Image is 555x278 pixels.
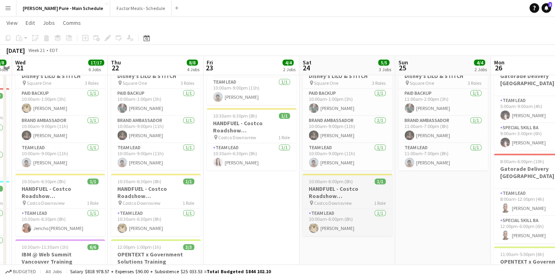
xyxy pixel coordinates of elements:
[15,116,105,143] app-card-role: Brand Ambassador1/110:00am-9:00pm (11h)[PERSON_NAME]
[15,143,105,170] app-card-role: Team Lead1/110:00am-9:00pm (11h)[PERSON_NAME]
[3,18,21,28] a: View
[398,61,488,170] app-job-card: 11:00am-7:00pm (8h)3/3Disney's LILO & STITCH Square One3 RolesPaid Backup1/111:00am-2:00pm (3h)[P...
[44,268,63,274] span: All jobs
[302,89,392,116] app-card-role: Paid Backup1/110:00am-1:00pm (3h)[PERSON_NAME]
[15,59,26,66] span: Wed
[207,59,213,66] span: Fri
[110,0,172,16] button: Factor Meals - Schedule
[117,178,161,184] span: 10:30am-6:30pm (8h)
[372,80,386,86] span: 3 Roles
[117,244,161,250] span: 12:00pm-1:00pm (1h)
[500,251,544,257] span: 11:00am-5:00pm (6h)
[207,268,271,274] span: Total Budgeted $844 102.10
[213,113,257,119] span: 10:30am-6:30pm (8h)
[302,174,392,236] app-job-card: 10:00am-6:00pm (8h)1/1HANDFUEL - Costco Roadshow [GEOGRAPHIC_DATA] Costco Downsview1 RoleTeam Lea...
[183,244,194,250] span: 3/3
[111,209,201,236] app-card-role: Team Lead1/110:30am-6:30pm (8h)[PERSON_NAME]
[187,60,198,66] span: 8/8
[111,59,121,66] span: Thu
[22,178,66,184] span: 10:30am-6:30pm (8h)
[87,244,99,250] span: 6/6
[302,185,392,200] h3: HANDFUEL - Costco Roadshow [GEOGRAPHIC_DATA]
[15,61,105,170] app-job-card: 10:00am-9:00pm (11h)3/3Disney's LILO & STITCH Square One3 RolesPaid Backup1/110:00am-1:00pm (3h)[...
[494,59,504,66] span: Mon
[15,185,105,200] h3: HANDFUEL - Costco Roadshow [GEOGRAPHIC_DATA]
[27,80,51,86] span: Square One
[398,89,488,116] app-card-role: Paid Backup1/111:00am-2:00pm (3h)[PERSON_NAME]
[26,47,46,53] span: Week 21
[183,200,194,206] span: 1 Role
[468,80,481,86] span: 3 Roles
[205,63,213,72] span: 23
[15,89,105,116] app-card-role: Paid Backup1/110:00am-1:00pm (3h)[PERSON_NAME]
[15,72,105,80] h3: Disney's LILO & STITCH
[302,72,392,80] h3: Disney's LILO & STITCH
[6,19,18,26] span: View
[410,80,434,86] span: Square One
[88,66,104,72] div: 6 Jobs
[302,61,392,170] app-job-card: 10:00am-9:00pm (11h)3/3Disney's LILO & STITCH Square One3 RolesPaid Backup1/110:00am-1:00pm (3h)[...
[111,143,201,170] app-card-role: Team Lead1/110:00am-9:00pm (11h)[PERSON_NAME]
[378,66,391,72] div: 3 Jobs
[500,158,544,164] span: 8:00am-6:00pm (10h)
[302,116,392,143] app-card-role: Brand Ambassador1/110:00am-9:00pm (11h)[PERSON_NAME]
[15,251,105,265] h3: IBM @ Web Summit Vancouver Training
[283,66,295,72] div: 2 Jobs
[398,59,408,66] span: Sun
[314,200,352,206] span: Costco Downsview
[111,251,201,265] h3: OPENTEXT x Government Solutions Training
[541,3,551,13] a: 2
[548,2,552,7] span: 2
[302,143,392,170] app-card-role: Team Lead1/110:00am-9:00pm (11h)[PERSON_NAME]
[302,59,311,66] span: Sat
[123,80,147,86] span: Square One
[111,174,201,236] div: 10:30am-6:30pm (8h)1/1HANDFUEL - Costco Roadshow [GEOGRAPHIC_DATA] Costco Downsview1 RoleTeam Lea...
[111,89,201,116] app-card-role: Paid Backup1/110:00am-1:00pm (3h)[PERSON_NAME]
[111,116,201,143] app-card-role: Brand Ambassador1/110:00am-9:00pm (11h)[PERSON_NAME]
[278,134,290,140] span: 1 Role
[70,268,271,274] div: Salary $818 978.57 + Expenses $90.00 + Subsistence $25 033.53 =
[14,63,26,72] span: 21
[43,19,55,26] span: Jobs
[302,209,392,236] app-card-role: Team Lead1/110:00am-6:00pm (8h)[PERSON_NAME]
[85,80,99,86] span: 3 Roles
[398,143,488,170] app-card-role: Team Lead1/111:00am-7:00pm (8h)[PERSON_NAME]
[301,63,311,72] span: 24
[493,63,504,72] span: 26
[40,18,58,28] a: Jobs
[207,120,296,134] h3: HANDFUEL - Costco Roadshow [GEOGRAPHIC_DATA]
[218,134,256,140] span: Costco Downsview
[111,72,201,80] h3: Disney's LILO & STITCH
[187,66,199,72] div: 4 Jobs
[183,178,194,184] span: 1/1
[181,80,194,86] span: 3 Roles
[374,178,386,184] span: 1/1
[87,200,99,206] span: 1 Role
[207,108,296,170] app-job-card: 10:30am-6:30pm (8h)1/1HANDFUEL - Costco Roadshow [GEOGRAPHIC_DATA] Costco Downsview1 RoleTeam Lea...
[87,178,99,184] span: 1/1
[207,78,296,105] app-card-role: Team Lead1/110:00am-9:00pm (11h)[PERSON_NAME]
[4,267,37,276] button: Budgeted
[27,200,65,206] span: Costco Downsview
[50,47,58,53] div: EDT
[22,18,38,28] a: Edit
[378,60,389,66] span: 5/5
[111,61,201,170] app-job-card: 10:00am-9:00pm (11h)3/3Disney's LILO & STITCH Square One3 RolesPaid Backup1/110:00am-1:00pm (3h)[...
[88,60,104,66] span: 17/17
[22,244,68,250] span: 10:30am-11:30am (1h)
[15,174,105,236] app-job-card: 10:30am-6:30pm (8h)1/1HANDFUEL - Costco Roadshow [GEOGRAPHIC_DATA] Costco Downsview1 RoleTeam Lea...
[16,0,110,16] button: [PERSON_NAME] Pure - Main Schedule
[13,269,36,274] span: Budgeted
[111,185,201,200] h3: HANDFUEL - Costco Roadshow [GEOGRAPHIC_DATA]
[60,18,84,28] a: Comms
[207,143,296,170] app-card-role: Team Lead1/110:30am-6:30pm (8h)[PERSON_NAME]
[15,209,105,236] app-card-role: Team Lead1/110:30am-6:30pm (8h)Jericho [PERSON_NAME]
[110,63,121,72] span: 22
[474,60,485,66] span: 4/4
